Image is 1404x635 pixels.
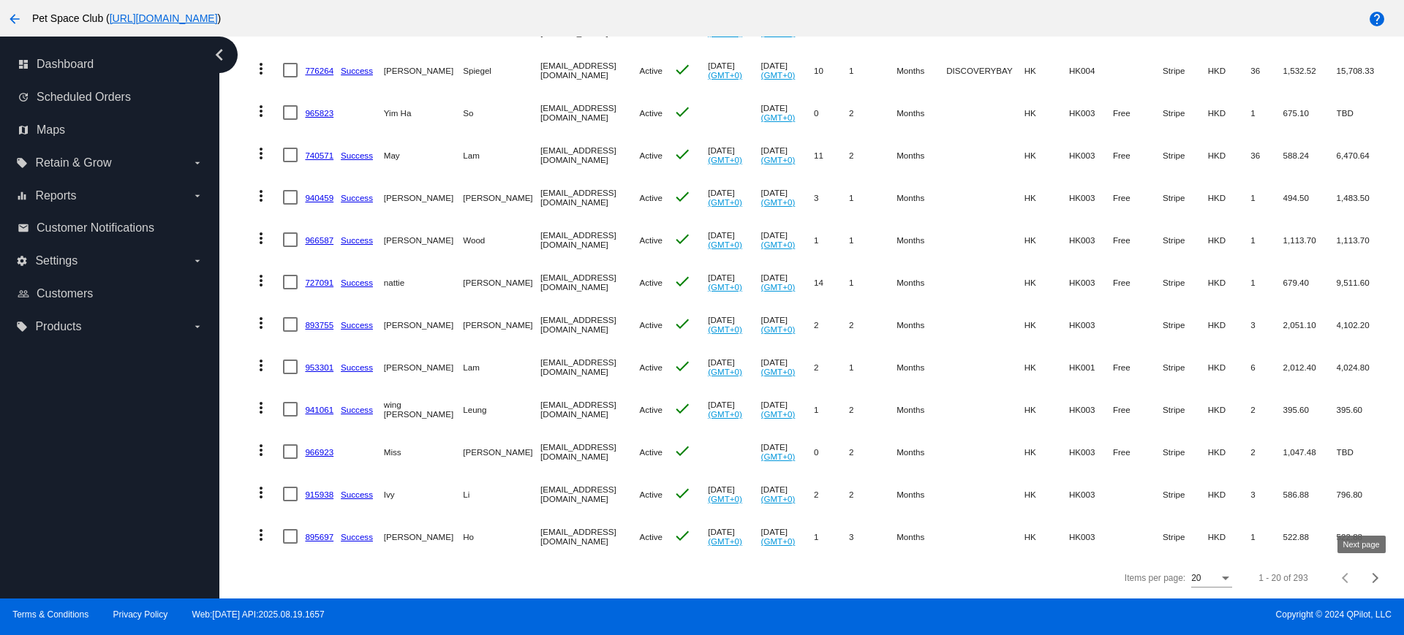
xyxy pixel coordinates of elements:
span: Active [639,405,663,414]
mat-cell: [DATE] [761,91,814,134]
mat-cell: [DATE] [708,303,760,346]
mat-cell: HK003 [1069,91,1113,134]
mat-cell: HK [1024,515,1069,558]
a: (GMT+0) [708,324,742,334]
mat-cell: 1 [1250,218,1283,261]
mat-cell: 1 [814,388,849,430]
mat-cell: [PERSON_NAME] [463,176,540,218]
mat-cell: [PERSON_NAME] [463,430,540,473]
mat-cell: TBD [1337,91,1389,134]
mat-cell: Months [897,388,946,430]
button: Next page [1361,563,1390,593]
mat-cell: [DATE] [708,346,760,388]
mat-cell: 2,012.40 [1283,346,1337,388]
mat-cell: 586.88 [1283,473,1337,515]
mat-cell: 3 [814,176,849,218]
mat-cell: 2 [849,303,897,346]
mat-cell: 2 [814,303,849,346]
mat-cell: 395.60 [1337,388,1389,430]
a: [URL][DOMAIN_NAME] [110,12,218,24]
mat-cell: Lam [463,346,540,388]
mat-cell: Stripe [1163,430,1208,473]
mat-cell: Stripe [1163,49,1208,91]
mat-cell: 1,532.52 [1283,49,1337,91]
mat-cell: 522.88 [1337,515,1389,558]
mat-icon: more_vert [252,229,270,247]
mat-cell: 796.80 [1337,473,1389,515]
mat-cell: Free [1113,261,1163,303]
a: (GMT+0) [708,536,742,546]
mat-cell: 1 [1250,176,1283,218]
mat-select: Items per page: [1191,574,1232,584]
mat-cell: 2 [849,473,897,515]
a: (GMT+0) [708,282,742,292]
mat-icon: check [673,103,691,121]
mat-cell: HKD [1208,515,1251,558]
mat-cell: HK003 [1069,473,1113,515]
mat-cell: HK [1024,134,1069,176]
a: Success [341,490,373,499]
mat-cell: HK003 [1069,176,1113,218]
i: local_offer [16,157,28,169]
a: (GMT+0) [761,282,796,292]
mat-cell: Months [897,346,946,388]
mat-cell: 3 [1250,473,1283,515]
mat-cell: Free [1113,176,1163,218]
mat-cell: 9,511.60 [1337,261,1389,303]
i: arrow_drop_down [192,321,203,332]
a: (GMT+0) [761,536,796,546]
mat-cell: 679.40 [1283,261,1337,303]
mat-cell: HK [1024,388,1069,430]
mat-cell: [EMAIL_ADDRESS][DOMAIN_NAME] [540,430,639,473]
mat-cell: [DATE] [761,176,814,218]
mat-cell: [DATE] [761,430,814,473]
mat-cell: Lam [463,134,540,176]
mat-cell: 2 [1250,388,1283,430]
mat-cell: HKD [1208,91,1251,134]
mat-cell: HKD [1208,473,1251,515]
mat-cell: 6,470.64 [1337,134,1389,176]
i: map [18,124,29,136]
mat-cell: [DATE] [761,388,814,430]
mat-icon: more_vert [252,145,270,162]
mat-cell: HK003 [1069,261,1113,303]
mat-cell: HK [1024,473,1069,515]
a: (GMT+0) [761,240,796,249]
span: Active [639,235,663,245]
i: people_outline [18,288,29,300]
a: people_outline Customers [18,282,203,305]
mat-icon: more_vert [252,526,270,544]
mat-cell: [DATE] [708,49,760,91]
mat-cell: May [384,134,463,176]
mat-cell: HK003 [1069,515,1113,558]
a: (GMT+0) [761,494,796,503]
mat-icon: more_vert [252,187,270,205]
mat-cell: Stripe [1163,388,1208,430]
mat-cell: 1,047.48 [1283,430,1337,473]
mat-cell: 14 [814,261,849,303]
mat-cell: [DATE] [708,261,760,303]
mat-cell: HKD [1208,261,1251,303]
i: dashboard [18,58,29,70]
mat-cell: 1,113.70 [1283,218,1337,261]
mat-icon: check [673,315,691,332]
mat-cell: 4,102.20 [1337,303,1389,346]
mat-cell: HK [1024,261,1069,303]
mat-cell: HKD [1208,218,1251,261]
mat-cell: 0 [814,91,849,134]
i: email [18,222,29,234]
a: (GMT+0) [761,155,796,164]
mat-cell: Stripe [1163,473,1208,515]
mat-icon: more_vert [252,60,270,77]
span: Customer Notifications [37,221,154,235]
mat-cell: [EMAIL_ADDRESS][DOMAIN_NAME] [540,388,639,430]
mat-cell: Months [897,515,946,558]
a: 953301 [305,362,333,372]
mat-cell: HKD [1208,176,1251,218]
mat-cell: Months [897,430,946,473]
mat-cell: 1,483.50 [1337,176,1389,218]
mat-cell: [EMAIL_ADDRESS][DOMAIN_NAME] [540,261,639,303]
a: 940459 [305,193,333,202]
mat-cell: [PERSON_NAME] [463,303,540,346]
a: (GMT+0) [761,324,796,334]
